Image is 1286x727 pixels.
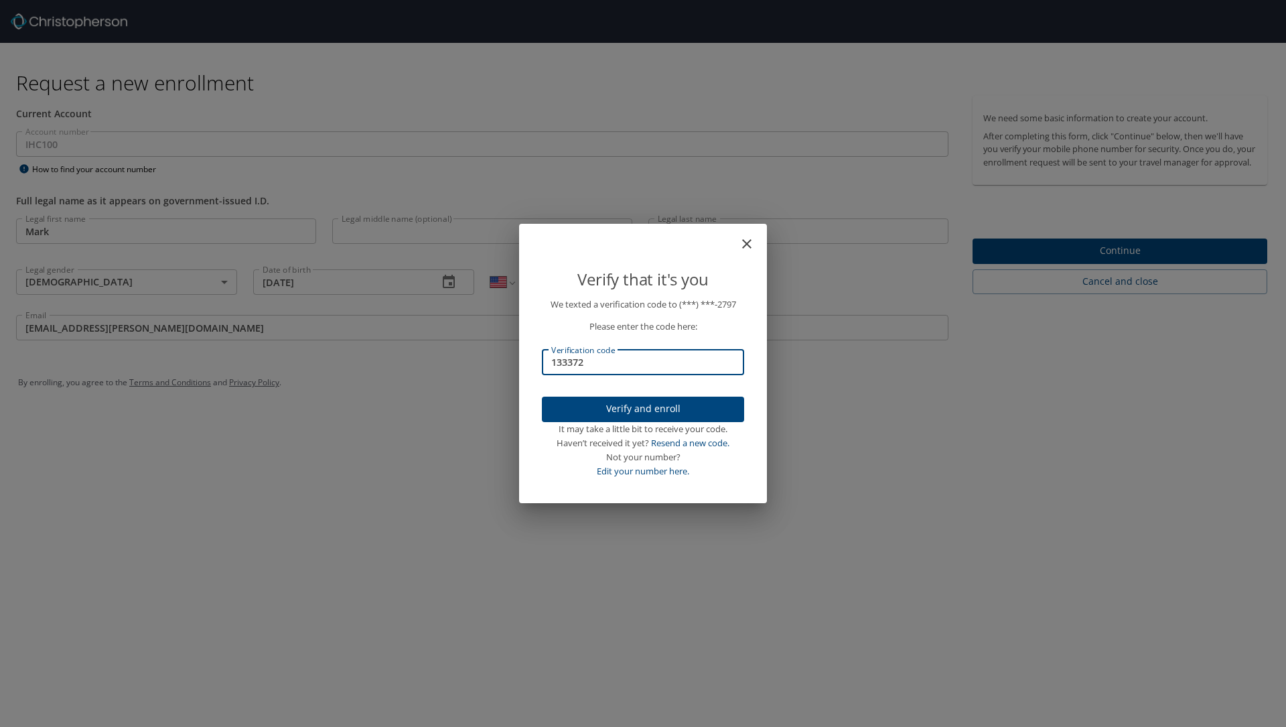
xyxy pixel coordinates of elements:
div: It may take a little bit to receive your code. [542,422,744,436]
span: Verify and enroll [553,401,733,417]
p: Please enter the code here: [542,320,744,334]
p: We texted a verification code to (***) ***- 2797 [542,298,744,312]
div: Haven’t received it yet? [542,436,744,450]
button: close [745,229,762,245]
a: Resend a new code. [651,437,729,449]
button: Verify and enroll [542,397,744,423]
div: Not your number? [542,450,744,464]
p: Verify that it's you [542,267,744,292]
a: Edit your number here. [597,465,689,477]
